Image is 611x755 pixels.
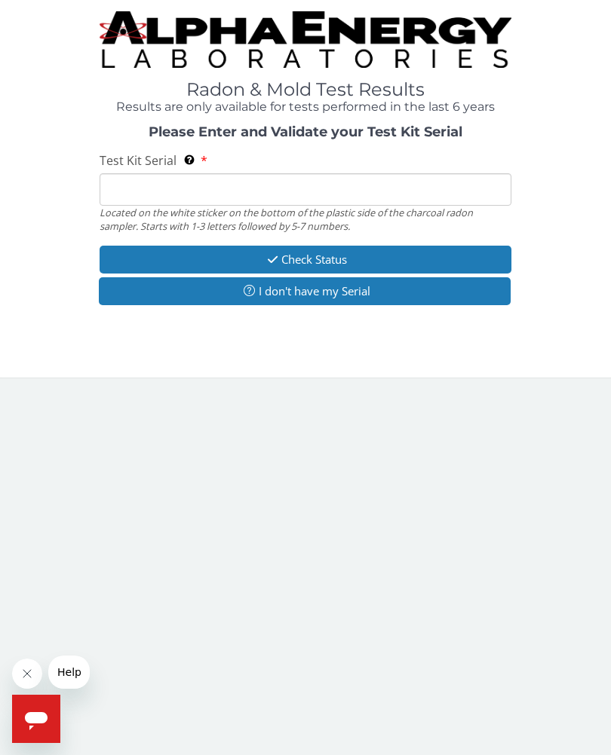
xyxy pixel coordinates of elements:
[48,656,90,689] iframe: Message from company
[12,695,60,743] iframe: Button to launch messaging window
[100,152,177,169] span: Test Kit Serial
[12,659,42,689] iframe: Close message
[149,124,462,140] strong: Please Enter and Validate your Test Kit Serial
[100,206,511,234] div: Located on the white sticker on the bottom of the plastic side of the charcoal radon sampler. Sta...
[100,246,511,274] button: Check Status
[100,100,511,114] h4: Results are only available for tests performed in the last 6 years
[100,11,511,68] img: TightCrop.jpg
[100,80,511,99] h1: Radon & Mold Test Results
[99,277,511,305] button: I don't have my Serial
